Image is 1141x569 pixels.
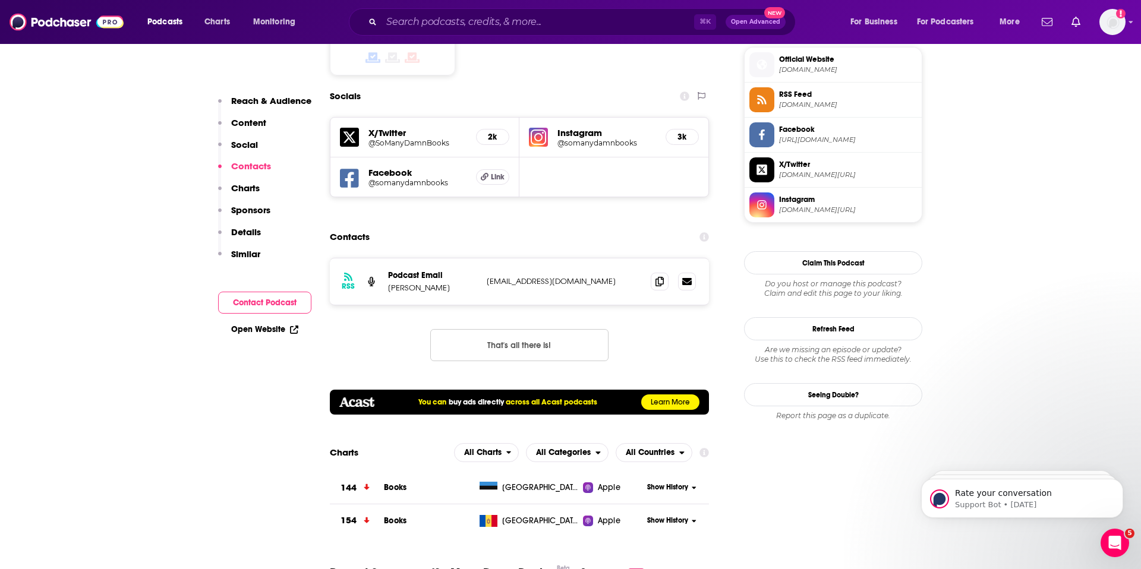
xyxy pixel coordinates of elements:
[909,12,991,31] button: open menu
[218,160,271,182] button: Contacts
[454,443,519,462] button: open menu
[486,132,499,142] h5: 2k
[1037,12,1057,32] a: Show notifications dropdown
[231,204,270,216] p: Sponsors
[644,482,701,492] button: Show History
[382,12,694,31] input: Search podcasts, credits, & more...
[850,14,897,30] span: For Business
[583,482,643,494] a: Apple
[744,411,922,421] div: Report this page as a duplicate.
[430,329,609,361] button: Nothing here.
[1116,9,1126,18] svg: Add a profile image
[779,54,917,65] span: Official Website
[991,12,1035,31] button: open menu
[218,117,266,139] button: Content
[749,157,917,182] a: X/Twitter[DOMAIN_NAME][URL]
[744,279,922,289] span: Do you host or manage this podcast?
[842,12,912,31] button: open menu
[491,172,505,182] span: Link
[779,206,917,214] span: instagram.com/somanydamnbooks
[1099,9,1126,35] span: Logged in as ldigiovine
[218,139,258,161] button: Social
[903,454,1141,537] iframe: Intercom notifications message
[779,159,917,170] span: X/Twitter
[218,182,260,204] button: Charts
[147,14,182,30] span: Podcasts
[779,124,917,135] span: Facebook
[449,397,504,407] a: buy ads directly
[1099,9,1126,35] button: Show profile menu
[231,324,298,334] a: Open Website
[557,127,656,138] h5: Instagram
[676,132,689,142] h5: 3k
[764,7,786,18] span: New
[526,443,609,462] h2: Categories
[204,14,230,30] span: Charts
[502,482,579,494] span: Estonia
[418,397,597,407] h5: You can across all Acast podcasts
[487,276,641,286] p: [EMAIL_ADDRESS][DOMAIN_NAME]
[384,516,406,526] a: Books
[454,443,519,462] h2: Platforms
[218,292,311,314] button: Contact Podcast
[218,226,261,248] button: Details
[779,65,917,74] span: somanydamnbooks.com
[749,52,917,77] a: Official Website[DOMAIN_NAME]
[641,394,699,410] a: Learn More
[647,516,688,526] span: Show History
[388,283,477,293] p: [PERSON_NAME]
[231,117,266,128] p: Content
[231,95,311,106] p: Reach & Audience
[744,317,922,340] button: Refresh Feed
[231,248,260,260] p: Similar
[10,11,124,33] img: Podchaser - Follow, Share and Rate Podcasts
[475,515,584,527] a: [GEOGRAPHIC_DATA], [GEOGRAPHIC_DATA]
[502,515,579,527] span: Moldova, Republic of
[231,182,260,194] p: Charts
[779,194,917,205] span: Instagram
[744,383,922,406] a: Seeing Double?
[245,12,311,31] button: open menu
[218,248,260,270] button: Similar
[694,14,716,30] span: ⌘ K
[368,167,467,178] h5: Facebook
[253,14,295,30] span: Monitoring
[388,270,477,280] p: Podcast Email
[368,138,467,147] a: @SoManyDamnBooks
[779,89,917,100] span: RSS Feed
[1000,14,1020,30] span: More
[1101,529,1129,557] iframe: Intercom live chat
[626,448,674,457] span: All Countries
[616,443,692,462] h2: Countries
[475,482,584,494] a: [GEOGRAPHIC_DATA]
[231,139,258,150] p: Social
[749,122,917,147] a: Facebook[URL][DOMAIN_NAME]
[1099,9,1126,35] img: User Profile
[1125,529,1134,538] span: 5
[368,178,467,187] a: @somanydamnbooks
[341,514,356,527] h3: 154
[339,397,374,407] img: acastlogo
[1067,12,1085,32] a: Show notifications dropdown
[330,472,384,504] a: 144
[647,482,688,492] span: Show History
[749,192,917,217] a: Instagram[DOMAIN_NAME][URL]
[330,504,384,537] a: 154
[644,516,701,526] button: Show History
[529,128,548,147] img: iconImage
[917,14,974,30] span: For Podcasters
[218,204,270,226] button: Sponsors
[231,160,271,172] p: Contacts
[384,482,406,492] a: Books
[557,138,656,147] a: @somanydamnbooks
[342,282,355,291] h3: RSS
